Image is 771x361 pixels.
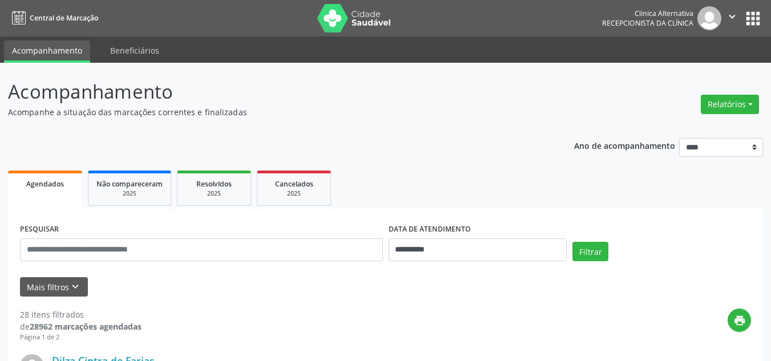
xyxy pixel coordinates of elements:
[8,78,536,106] p: Acompanhamento
[20,332,142,342] div: Página 1 de 2
[4,40,90,63] a: Acompanhamento
[697,6,721,30] img: img
[8,9,98,27] a: Central de Marcação
[30,321,142,332] strong: 28962 marcações agendadas
[389,221,471,238] label: DATA DE ATENDIMENTO
[20,321,142,332] div: de
[743,9,763,29] button: apps
[196,179,232,189] span: Resolvidos
[602,18,693,28] span: Recepcionista da clínica
[20,221,59,238] label: PESQUISAR
[96,189,163,198] div: 2025
[701,95,759,114] button: Relatórios
[574,138,675,152] p: Ano de acompanhamento
[572,242,608,261] button: Filtrar
[728,309,751,332] button: print
[726,10,738,23] i: 
[30,13,98,23] span: Central de Marcação
[26,179,64,189] span: Agendados
[265,189,322,198] div: 2025
[733,314,746,327] i: print
[185,189,243,198] div: 2025
[102,40,167,60] a: Beneficiários
[275,179,313,189] span: Cancelados
[20,309,142,321] div: 28 itens filtrados
[69,281,82,293] i: keyboard_arrow_down
[602,9,693,18] div: Clinica Alternativa
[8,106,536,118] p: Acompanhe a situação das marcações correntes e finalizadas
[721,6,743,30] button: 
[20,277,88,297] button: Mais filtroskeyboard_arrow_down
[96,179,163,189] span: Não compareceram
